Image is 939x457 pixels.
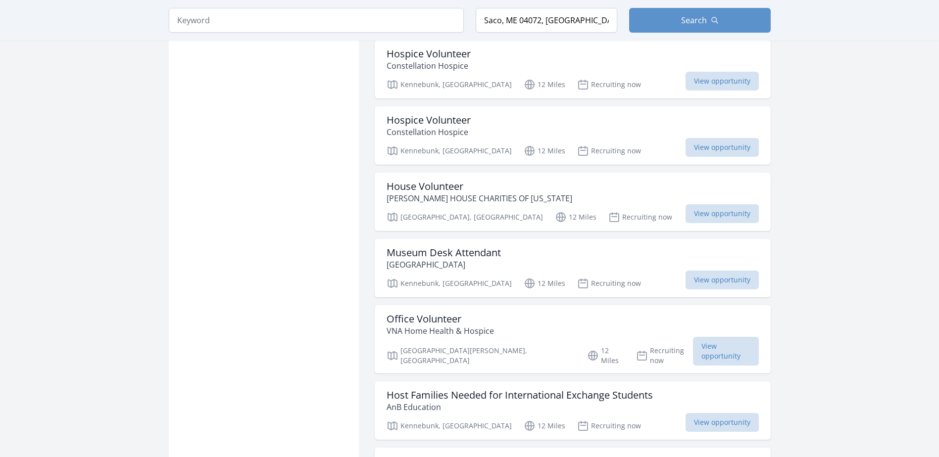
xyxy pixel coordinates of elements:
p: Kennebunk, [GEOGRAPHIC_DATA] [387,277,512,289]
p: 12 Miles [555,211,596,223]
p: Recruiting now [577,420,641,432]
p: [GEOGRAPHIC_DATA][PERSON_NAME], [GEOGRAPHIC_DATA] [387,346,575,366]
span: View opportunity [686,138,759,157]
p: 12 Miles [524,79,565,91]
a: Hospice Volunteer Constellation Hospice Kennebunk, [GEOGRAPHIC_DATA] 12 Miles Recruiting now View... [375,40,771,98]
p: AnB Education [387,401,653,413]
a: Hospice Volunteer Constellation Hospice Kennebunk, [GEOGRAPHIC_DATA] 12 Miles Recruiting now View... [375,106,771,165]
span: View opportunity [693,337,759,366]
a: Museum Desk Attendant [GEOGRAPHIC_DATA] Kennebunk, [GEOGRAPHIC_DATA] 12 Miles Recruiting now View... [375,239,771,297]
p: [GEOGRAPHIC_DATA] [387,259,501,271]
a: House Volunteer [PERSON_NAME] HOUSE CHARITIES OF [US_STATE] [GEOGRAPHIC_DATA], [GEOGRAPHIC_DATA] ... [375,173,771,231]
h3: Hospice Volunteer [387,48,471,60]
p: 12 Miles [587,346,624,366]
span: Search [681,14,707,26]
p: Recruiting now [577,145,641,157]
p: 12 Miles [524,277,565,289]
p: Kennebunk, [GEOGRAPHIC_DATA] [387,145,512,157]
p: VNA Home Health & Hospice [387,325,494,337]
a: Office Volunteer VNA Home Health & Hospice [GEOGRAPHIC_DATA][PERSON_NAME], [GEOGRAPHIC_DATA] 12 M... [375,305,771,373]
span: View opportunity [686,204,759,223]
span: View opportunity [686,271,759,289]
p: Recruiting now [577,79,641,91]
p: [GEOGRAPHIC_DATA], [GEOGRAPHIC_DATA] [387,211,543,223]
p: Kennebunk, [GEOGRAPHIC_DATA] [387,79,512,91]
button: Search [629,8,771,33]
span: View opportunity [686,413,759,432]
span: View opportunity [686,72,759,91]
h3: Host Families Needed for International Exchange Students [387,389,653,401]
h3: Office Volunteer [387,313,494,325]
p: Recruiting now [577,277,641,289]
p: Constellation Hospice [387,126,471,138]
p: Kennebunk, [GEOGRAPHIC_DATA] [387,420,512,432]
p: [PERSON_NAME] HOUSE CHARITIES OF [US_STATE] [387,192,572,204]
h3: Hospice Volunteer [387,114,471,126]
p: Constellation Hospice [387,60,471,72]
input: Keyword [169,8,464,33]
p: 12 Miles [524,420,565,432]
p: Recruiting now [636,346,693,366]
input: Location [476,8,617,33]
p: 12 Miles [524,145,565,157]
h3: Museum Desk Attendant [387,247,501,259]
p: Recruiting now [608,211,672,223]
h3: House Volunteer [387,181,572,192]
a: Host Families Needed for International Exchange Students AnB Education Kennebunk, [GEOGRAPHIC_DAT... [375,381,771,440]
